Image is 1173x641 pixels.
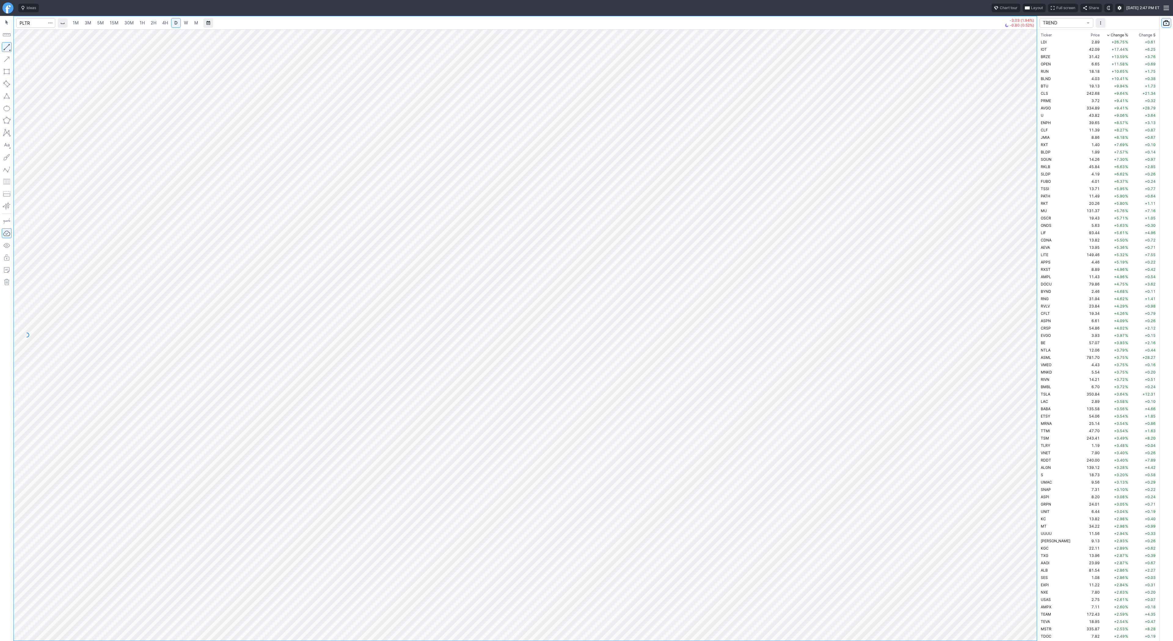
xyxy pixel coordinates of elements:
[1041,142,1048,147] span: RXT
[1078,90,1101,97] td: 242.68
[1114,179,1125,184] span: +6.37
[1078,295,1101,302] td: 31.94
[1145,186,1156,191] span: +0.77
[184,20,188,25] span: W
[1125,150,1128,154] span: %
[1041,47,1047,52] span: IOT
[1078,112,1101,119] td: 43.82
[1145,150,1156,154] span: +0.14
[1114,252,1125,257] span: +5.32
[1041,208,1047,213] span: MU
[1145,120,1156,125] span: +3.13
[1126,5,1160,11] span: [DATE] 2:47 PM ET
[1078,163,1101,170] td: 45.84
[1041,326,1051,330] span: CRSP
[1145,113,1156,118] span: +3.64
[1114,113,1125,118] span: +9.06
[70,18,82,28] a: 1M
[1078,207,1101,214] td: 131.37
[1145,363,1156,367] span: +0.16
[1041,304,1050,308] span: RVLV
[1078,354,1101,361] td: 781.70
[1145,47,1156,52] span: +6.25
[1041,135,1050,140] span: JMIA
[1041,69,1049,74] span: RUN
[1125,333,1128,338] span: %
[1114,91,1125,96] span: +9.64
[1041,370,1052,374] span: MNKD
[1114,370,1125,374] span: +3.75
[1125,238,1128,242] span: %
[1041,216,1051,220] span: OSCR
[1078,134,1101,141] td: 8.86
[1125,54,1128,59] span: %
[1112,54,1125,59] span: +13.59
[2,30,12,40] button: Measure
[1041,194,1050,198] span: PATH
[124,20,134,25] span: 30M
[1023,4,1046,12] button: Layout
[1041,128,1048,132] span: CLF
[1114,260,1125,264] span: +5.19
[110,20,119,25] span: 15M
[1114,363,1125,367] span: +3.75
[1078,192,1101,200] td: 11.49
[1145,216,1156,220] span: +1.05
[2,42,12,52] button: Line
[1125,311,1128,316] span: %
[1041,297,1049,301] span: RNG
[1114,150,1125,154] span: +7.57
[2,79,12,89] button: Rotated rectangle
[1145,84,1156,88] span: +1.73
[1145,164,1156,169] span: +2.85
[1078,200,1101,207] td: 20.26
[2,189,12,199] button: Position
[1043,20,1084,26] span: TREND
[1041,282,1052,286] span: DOCU
[2,91,12,101] button: Triangle
[1041,164,1050,169] span: RKLB
[1145,76,1156,81] span: +0.38
[194,20,198,25] span: M
[1145,348,1156,352] span: +0.44
[2,164,12,174] button: Elliott waves
[1078,310,1101,317] td: 19.34
[1041,54,1050,59] span: BRZE
[1041,120,1051,125] span: ENPH
[1078,222,1101,229] td: 5.63
[1114,172,1125,176] span: +6.62
[1041,238,1051,242] span: CDNA
[2,67,12,76] button: Rectangle
[2,2,13,13] a: Finviz.com
[1041,76,1051,81] span: BLND
[1078,332,1101,339] td: 3.93
[1115,4,1124,12] button: Settings
[1145,128,1156,132] span: +0.87
[1125,348,1128,352] span: %
[1125,230,1128,235] span: %
[1125,84,1128,88] span: %
[1041,260,1051,264] span: APPS
[1078,324,1101,332] td: 54.86
[1114,120,1125,125] span: +8.57
[1078,244,1101,251] td: 13.95
[1078,68,1101,75] td: 18.18
[1114,84,1125,88] span: +9.94
[1145,333,1156,338] span: +0.15
[1041,363,1051,367] span: VMEO
[1078,141,1101,148] td: 1.40
[1078,126,1101,134] td: 11.39
[1000,5,1018,11] span: Chart tour
[1114,274,1125,279] span: +4.96
[1089,5,1099,11] span: Share
[1145,172,1156,176] span: +0.26
[1114,348,1125,352] span: +3.79
[1104,4,1113,12] button: Toggle dark mode
[1145,341,1156,345] span: +2.16
[1114,216,1125,220] span: +5.71
[1041,333,1051,338] span: EVGO
[1125,142,1128,147] span: %
[2,277,12,287] button: Remove all autosaved drawings
[137,18,148,28] a: 1H
[1114,304,1125,308] span: +4.29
